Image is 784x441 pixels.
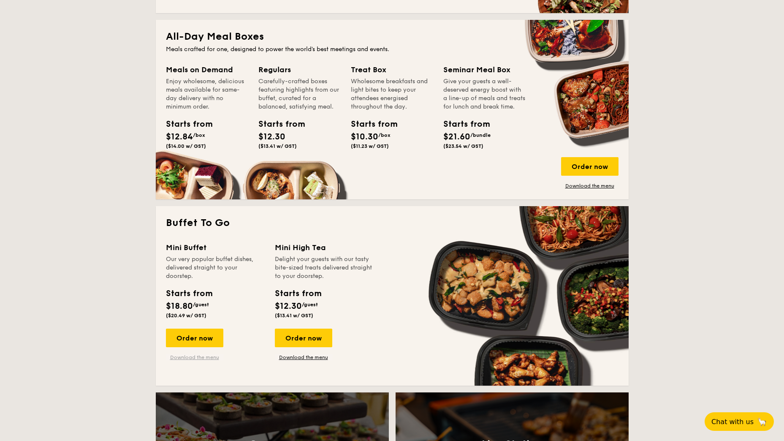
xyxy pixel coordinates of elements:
[166,354,223,361] a: Download the menu
[166,30,619,44] h2: All-Day Meal Boxes
[166,143,206,149] span: ($14.00 w/ GST)
[561,157,619,176] div: Order now
[443,118,481,131] div: Starts from
[258,143,297,149] span: ($13.41 w/ GST)
[166,329,223,347] div: Order now
[193,132,205,138] span: /box
[351,77,433,111] div: Wholesome breakfasts and light bites to keep your attendees energised throughout the day.
[258,77,341,111] div: Carefully-crafted boxes featuring highlights from our buffet, curated for a balanced, satisfying ...
[166,118,204,131] div: Starts from
[166,287,212,300] div: Starts from
[705,412,774,431] button: Chat with us🦙
[443,143,483,149] span: ($23.54 w/ GST)
[302,302,318,308] span: /guest
[378,132,391,138] span: /box
[275,354,332,361] a: Download the menu
[275,313,313,318] span: ($13.41 w/ GST)
[166,242,265,253] div: Mini Buffet
[351,143,389,149] span: ($11.23 w/ GST)
[711,418,754,426] span: Chat with us
[166,216,619,230] h2: Buffet To Go
[166,45,619,54] div: Meals crafted for one, designed to power the world's best meetings and events.
[258,118,296,131] div: Starts from
[757,417,767,427] span: 🦙
[443,132,470,142] span: $21.60
[258,64,341,76] div: Regulars
[166,301,193,311] span: $18.80
[258,132,285,142] span: $12.30
[275,255,374,280] div: Delight your guests with our tasty bite-sized treats delivered straight to your doorstep.
[275,301,302,311] span: $12.30
[166,64,248,76] div: Meals on Demand
[561,182,619,189] a: Download the menu
[351,118,389,131] div: Starts from
[166,313,206,318] span: ($20.49 w/ GST)
[443,77,526,111] div: Give your guests a well-deserved energy boost with a line-up of meals and treats for lunch and br...
[275,287,321,300] div: Starts from
[351,64,433,76] div: Treat Box
[193,302,209,308] span: /guest
[351,132,378,142] span: $10.30
[166,255,265,280] div: Our very popular buffet dishes, delivered straight to your doorstep.
[166,77,248,111] div: Enjoy wholesome, delicious meals available for same-day delivery with no minimum order.
[166,132,193,142] span: $12.84
[275,329,332,347] div: Order now
[275,242,374,253] div: Mini High Tea
[443,64,526,76] div: Seminar Meal Box
[470,132,491,138] span: /bundle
